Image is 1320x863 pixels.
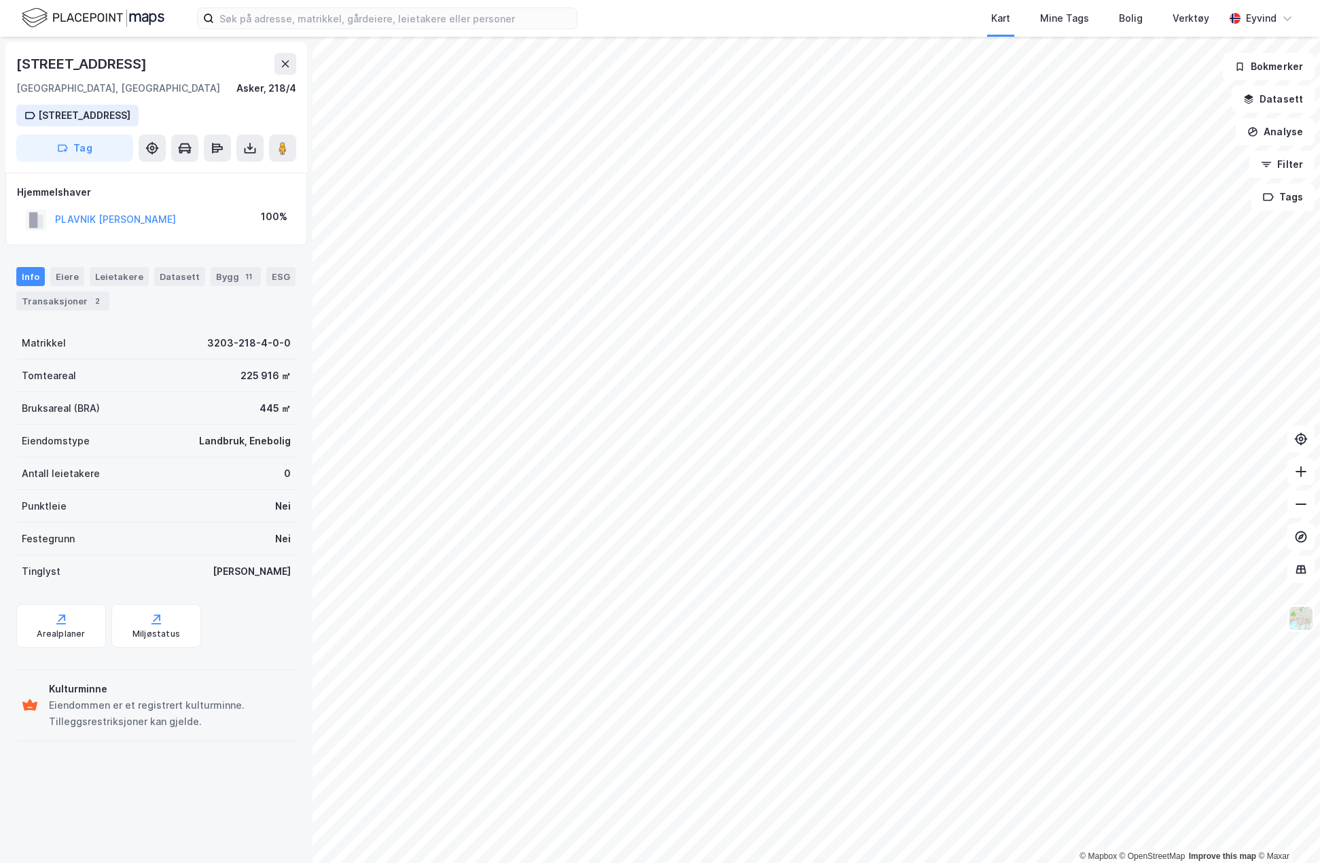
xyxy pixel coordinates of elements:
[275,498,291,514] div: Nei
[213,563,291,580] div: [PERSON_NAME]
[214,8,577,29] input: Søk på adresse, matrikkel, gårdeiere, leietakere eller personer
[1251,183,1315,211] button: Tags
[1189,851,1256,861] a: Improve this map
[22,465,100,482] div: Antall leietakere
[154,267,205,286] div: Datasett
[38,107,130,124] div: [STREET_ADDRESS]
[22,400,100,417] div: Bruksareal (BRA)
[1120,851,1185,861] a: OpenStreetMap
[22,563,60,580] div: Tinglyst
[1040,10,1089,27] div: Mine Tags
[260,400,291,417] div: 445 ㎡
[22,368,76,384] div: Tomteareal
[22,531,75,547] div: Festegrunn
[90,267,149,286] div: Leietakere
[1252,798,1320,863] div: Kontrollprogram for chat
[132,629,180,639] div: Miljøstatus
[16,267,45,286] div: Info
[1236,118,1315,145] button: Analyse
[1246,10,1277,27] div: Eyvind
[1249,151,1315,178] button: Filter
[49,681,291,697] div: Kulturminne
[1173,10,1209,27] div: Verktøy
[16,135,133,162] button: Tag
[199,433,291,449] div: Landbruk, Enebolig
[1080,851,1117,861] a: Mapbox
[991,10,1010,27] div: Kart
[16,53,149,75] div: [STREET_ADDRESS]
[1232,86,1315,113] button: Datasett
[1288,605,1314,631] img: Z
[284,465,291,482] div: 0
[22,6,164,30] img: logo.f888ab2527a4732fd821a326f86c7f29.svg
[16,80,220,96] div: [GEOGRAPHIC_DATA], [GEOGRAPHIC_DATA]
[261,209,287,225] div: 100%
[16,292,109,311] div: Transaksjoner
[236,80,296,96] div: Asker, 218/4
[17,184,296,200] div: Hjemmelshaver
[50,267,84,286] div: Eiere
[240,368,291,384] div: 225 916 ㎡
[90,294,104,308] div: 2
[22,335,66,351] div: Matrikkel
[275,531,291,547] div: Nei
[1119,10,1143,27] div: Bolig
[207,335,291,351] div: 3203-218-4-0-0
[49,697,291,730] div: Eiendommen er et registrert kulturminne. Tilleggsrestriksjoner kan gjelde.
[211,267,261,286] div: Bygg
[242,270,255,283] div: 11
[22,498,67,514] div: Punktleie
[266,267,296,286] div: ESG
[1223,53,1315,80] button: Bokmerker
[37,629,85,639] div: Arealplaner
[1252,798,1320,863] iframe: Chat Widget
[22,433,90,449] div: Eiendomstype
